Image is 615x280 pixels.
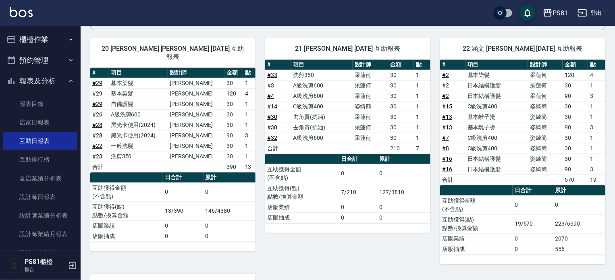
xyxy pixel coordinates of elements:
[563,112,588,122] td: 30
[109,68,168,78] th: 項目
[339,164,377,183] td: 0
[243,141,256,151] td: 1
[168,141,224,151] td: [PERSON_NAME]
[353,91,388,101] td: 采蓮何
[267,103,277,110] a: #14
[3,71,77,91] button: 報表及分析
[588,70,605,80] td: 4
[3,29,77,50] button: 櫃檯作業
[3,113,77,132] a: 店家日報表
[528,101,563,112] td: 姿綺簡
[339,212,377,223] td: 0
[243,78,256,88] td: 1
[3,169,77,188] a: 全店業績分析表
[563,91,588,101] td: 90
[388,133,414,143] td: 30
[563,133,588,143] td: 30
[92,153,102,160] a: #23
[109,141,168,151] td: 一般洗髮
[109,88,168,99] td: 基本染髮
[414,122,430,133] td: 1
[465,60,528,70] th: 項目
[339,154,377,164] th: 日合計
[3,50,77,71] button: 預約管理
[440,60,465,70] th: #
[540,5,571,21] button: PS81
[267,82,274,89] a: #3
[440,244,513,254] td: 店販抽成
[291,101,352,112] td: C級洗剪400
[265,60,430,154] table: a dense table
[588,164,605,174] td: 3
[465,153,528,164] td: 日本結構護髮
[414,112,430,122] td: 1
[442,135,449,141] a: #7
[388,112,414,122] td: 30
[353,101,388,112] td: 姿綺簡
[563,174,588,185] td: 570
[267,114,277,120] a: #30
[243,88,256,99] td: 4
[574,6,605,21] button: 登出
[109,151,168,162] td: 洗剪350
[204,183,256,201] td: 0
[109,99,168,109] td: 自備護髮
[588,80,605,91] td: 1
[563,143,588,153] td: 30
[377,202,430,212] td: 0
[353,60,388,70] th: 設計師
[440,233,513,244] td: 店販業績
[291,60,352,70] th: 項目
[3,206,77,225] a: 設計師業績分析表
[204,172,256,183] th: 累計
[109,78,168,88] td: 基本染髮
[224,99,243,109] td: 30
[414,80,430,91] td: 1
[265,60,291,70] th: #
[440,174,465,185] td: 合計
[440,195,513,214] td: 互助獲得金額 (不含點)
[265,183,339,202] td: 互助獲得(點) 點數/換算金額
[243,120,256,130] td: 1
[267,72,277,78] a: #33
[528,133,563,143] td: 姿綺簡
[353,70,388,80] td: 采蓮何
[353,112,388,122] td: 采蓮何
[442,72,449,78] a: #2
[163,231,204,241] td: 0
[92,122,102,128] a: #28
[100,45,246,61] span: 20 [PERSON_NAME] [PERSON_NAME] [DATE] 互助報表
[440,214,513,233] td: 互助獲得(點) 點數/換算金額
[563,122,588,133] td: 90
[224,130,243,141] td: 90
[291,122,352,133] td: 去角質(抗油)
[224,109,243,120] td: 30
[243,130,256,141] td: 3
[339,202,377,212] td: 0
[109,120,168,130] td: 黑光卡使用(2024)
[465,112,528,122] td: 基本離子燙
[265,154,430,223] table: a dense table
[563,60,588,70] th: 金額
[90,220,163,231] td: 店販業績
[588,112,605,122] td: 1
[163,183,204,201] td: 0
[168,78,224,88] td: [PERSON_NAME]
[243,68,256,78] th: 點
[3,132,77,150] a: 互助日報表
[243,99,256,109] td: 1
[563,153,588,164] td: 30
[224,151,243,162] td: 30
[353,133,388,143] td: 采蓮何
[553,8,568,18] div: PS81
[388,80,414,91] td: 30
[588,174,605,185] td: 19
[553,233,605,244] td: 2070
[442,124,452,131] a: #13
[588,153,605,164] td: 1
[465,80,528,91] td: 日本結構護髮
[442,114,452,120] a: #13
[553,214,605,233] td: 223/6690
[553,185,605,196] th: 累計
[265,164,339,183] td: 互助獲得金額 (不含點)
